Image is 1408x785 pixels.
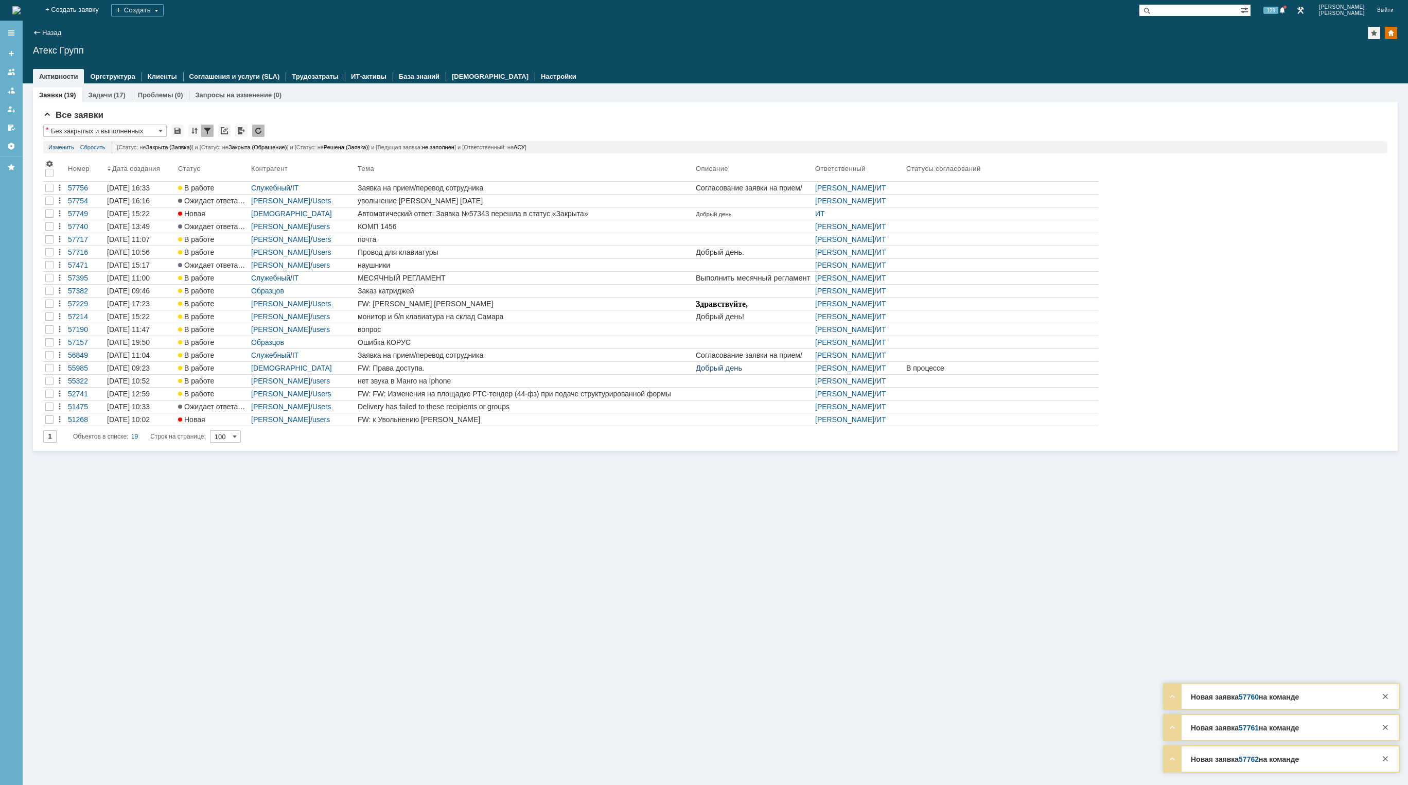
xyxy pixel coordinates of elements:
div: FW: [PERSON_NAME] [PERSON_NAME] [358,300,692,308]
a: ИТ [876,274,886,282]
span: серверов [54,90,90,98]
a: В работе [176,233,249,246]
div: Статус [178,165,201,172]
a: [DATE] 10:02 [105,413,176,426]
a: [DATE] 12:59 [105,388,176,400]
a: FW: FW: Изменения на площадке РТС-тендер (44-фз) при подаче структурированной формы заявки [356,388,694,400]
a: [PERSON_NAME] [251,312,310,321]
a: В работе [176,246,249,258]
span: В работе [178,338,214,346]
div: Delivery has failed to these recipients or groups [358,403,692,411]
a: [PERSON_NAME] [815,312,874,321]
a: В работе [176,323,249,336]
a: [PERSON_NAME] [815,184,874,192]
a: ИТ [876,248,886,256]
a: Сбросить [80,141,105,153]
span: 129 [1263,7,1278,14]
a: В работе [176,388,249,400]
a: [DATE] 19:50 [105,336,176,348]
th: Статус [176,158,249,182]
a: 57749 [66,207,105,220]
a: ИТ [876,300,886,308]
a: 57756 [66,182,105,194]
a: [PERSON_NAME] [251,390,310,398]
div: Настройки списка отличаются от сохраненных в виде [46,126,48,133]
div: (17) [114,91,126,99]
span: В работе [178,248,214,256]
div: 56849 [68,351,103,359]
a: Ожидает ответа контрагента [176,220,249,233]
span: В работе [178,390,214,398]
a: [DATE] 09:46 [105,285,176,297]
a: 57717 [66,233,105,246]
div: 51475 [68,403,103,411]
a: users [312,325,330,334]
a: [PERSON_NAME] [815,300,874,308]
div: Заявка на прием/перевод сотрудника [358,351,692,359]
span: В работе [178,325,214,334]
div: Добавить в избранное [1368,27,1380,39]
div: [DATE] 15:17 [107,261,150,269]
a: IT [292,351,298,359]
div: Автоматический ответ: Заявка №57343 перешла в статус «Закрыта» [358,210,692,218]
div: [DATE] 17:23 [107,300,150,308]
span: Закрыта (Обращение) [228,144,287,150]
div: 57395 [68,274,103,282]
a: В работе [176,298,249,310]
a: [DATE] 11:00 [105,272,176,284]
div: [DATE] 11:00 [107,274,150,282]
a: [PERSON_NAME] [815,338,874,346]
a: 51475 [66,400,105,413]
a: [PERSON_NAME] [815,287,874,295]
a: [PERSON_NAME] [815,351,874,359]
a: [PERSON_NAME] [251,325,310,334]
a: ИТ [876,377,886,385]
a: 57229 [66,298,105,310]
a: 52741 [66,388,105,400]
div: [Статус: не ] и [Статус: не ] и [Статус: не ] и [Ведущая заявка: ] и [Ответственный: не ] [112,141,1382,153]
div: Изменить домашнюю страницу [1385,27,1397,39]
div: Ответственный [815,165,867,172]
a: ИТ [876,338,886,346]
a: [DATE] 16:33 [105,182,176,194]
a: [PERSON_NAME] [815,377,874,385]
a: Активности [39,73,78,80]
div: [DATE] 10:33 [107,403,150,411]
div: Тема [358,165,375,172]
div: [DATE] 10:52 [107,377,150,385]
span: USB [7,16,23,25]
a: Служебный [251,184,290,192]
div: [DATE] 11:07 [107,235,150,243]
div: Скопировать ссылку на список [218,125,231,137]
span: В работе [178,235,214,243]
a: 57760 [1239,693,1259,701]
a: ИТ-активы [351,73,386,80]
a: Соглашения и услуги (SLA) [189,73,280,80]
span: Расширенный поиск [1240,5,1251,14]
span: Ожидает ответа контрагента [178,403,280,411]
a: Users [312,197,331,205]
div: Номер [68,165,90,172]
a: ИТ [815,210,825,218]
div: [DATE] 15:22 [107,312,150,321]
a: Мои заявки [3,101,20,117]
div: [DATE] 13:49 [107,222,150,231]
div: 52741 [68,390,103,398]
div: вопрос [358,325,692,334]
div: 57190 [68,325,103,334]
a: users [312,312,330,321]
div: [DATE] 19:50 [107,338,150,346]
div: [DATE] 09:23 [107,364,150,372]
div: [DATE] 15:22 [107,210,150,218]
a: ИТ [876,325,886,334]
a: [DATE] 11:47 [105,323,176,336]
span: Ожидает ответа контрагента [178,261,280,269]
a: ИТ [876,351,886,359]
div: Фильтрация... [201,125,214,137]
span: Решена (Заявка) [324,144,368,150]
a: FW: Права доступа. [356,362,694,374]
div: [DATE] 16:33 [107,184,150,192]
a: [DATE] 11:04 [105,349,176,361]
a: Образцов [PERSON_NAME] [251,287,310,303]
a: IT [292,184,298,192]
